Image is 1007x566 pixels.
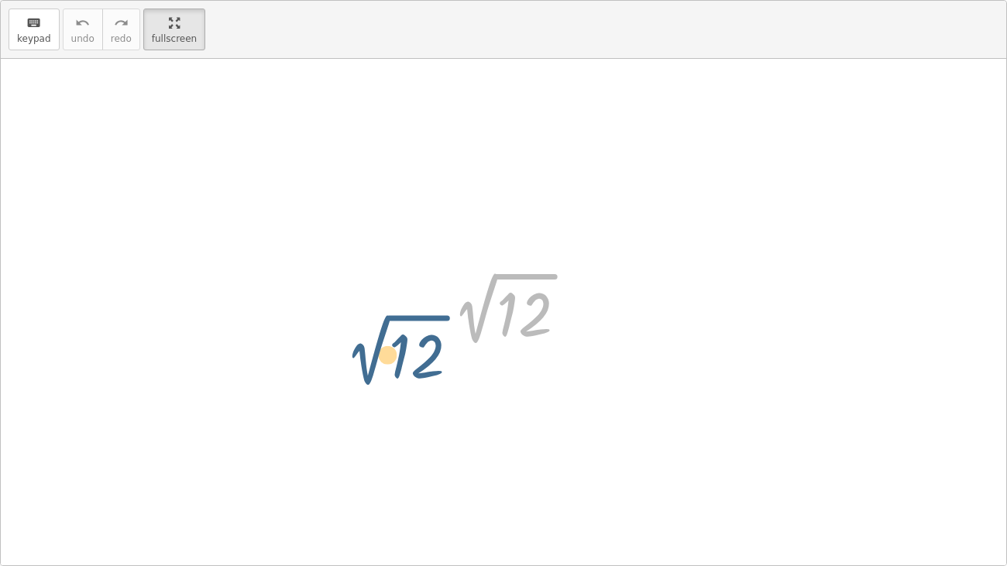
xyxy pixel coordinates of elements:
button: fullscreen [143,9,205,50]
i: keyboard [26,14,41,33]
span: undo [71,33,95,44]
span: fullscreen [152,33,197,44]
i: undo [75,14,90,33]
button: redoredo [102,9,140,50]
button: keyboardkeypad [9,9,60,50]
span: keypad [17,33,51,44]
span: redo [111,33,132,44]
i: redo [114,14,129,33]
button: undoundo [63,9,103,50]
